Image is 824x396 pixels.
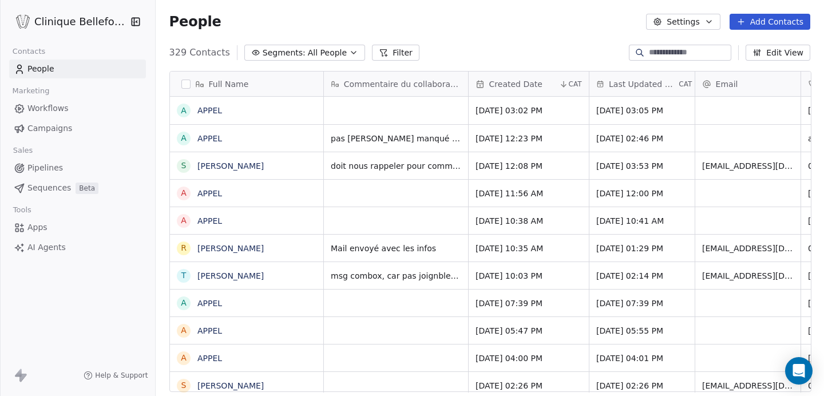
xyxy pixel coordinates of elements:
[27,122,72,134] span: Campaigns
[27,102,69,114] span: Workflows
[716,78,738,90] span: Email
[9,159,146,177] a: Pipelines
[702,160,794,172] span: [EMAIL_ADDRESS][DOMAIN_NAME]
[9,60,146,78] a: People
[14,12,122,31] button: Clinique Bellefontaine
[197,326,222,335] a: APPEL
[181,187,187,199] div: A
[170,72,323,96] div: Full Name
[331,243,461,254] span: Mail envoyé avec les infos
[596,325,688,336] span: [DATE] 05:55 PM
[331,133,461,144] span: pas [PERSON_NAME] manqué sur notre téléphone :-/
[372,45,419,61] button: Filter
[9,99,146,118] a: Workflows
[476,380,582,391] span: [DATE] 02:26 PM
[476,105,582,116] span: [DATE] 03:02 PM
[9,238,146,257] a: AI Agents
[646,14,720,30] button: Settings
[181,215,187,227] div: A
[476,215,582,227] span: [DATE] 10:38 AM
[702,243,794,254] span: [EMAIL_ADDRESS][DOMAIN_NAME]
[331,160,461,172] span: doit nous rappeler pour communiquer le numéro de la carte d'assurance
[596,188,688,199] span: [DATE] 12:00 PM
[476,270,582,282] span: [DATE] 10:03 PM
[169,13,221,30] span: People
[7,82,54,100] span: Marketing
[476,133,582,144] span: [DATE] 12:23 PM
[8,201,36,219] span: Tools
[596,215,688,227] span: [DATE] 10:41 AM
[95,371,148,380] span: Help & Support
[476,188,582,199] span: [DATE] 11:56 AM
[344,78,461,90] span: Commentaire du collaborateur
[476,298,582,309] span: [DATE] 07:39 PM
[476,243,582,254] span: [DATE] 10:35 AM
[169,46,230,60] span: 329 Contacts
[476,353,582,364] span: [DATE] 04:00 PM
[181,242,187,254] div: R
[679,80,692,89] span: CAT
[8,142,38,159] span: Sales
[197,134,222,143] a: APPEL
[596,243,688,254] span: [DATE] 01:29 PM
[476,325,582,336] span: [DATE] 05:47 PM
[181,297,187,309] div: A
[596,270,688,282] span: [DATE] 02:14 PM
[785,357,813,385] div: Open Intercom Messenger
[197,244,264,253] a: [PERSON_NAME]
[596,298,688,309] span: [DATE] 07:39 PM
[197,271,264,280] a: [PERSON_NAME]
[181,270,186,282] div: T
[181,324,187,336] div: A
[27,182,71,194] span: Sequences
[181,132,187,144] div: A
[596,160,688,172] span: [DATE] 03:53 PM
[9,179,146,197] a: SequencesBeta
[489,78,542,90] span: Created Date
[181,352,187,364] div: A
[568,80,581,89] span: CAT
[589,72,695,96] div: Last Updated DateCAT
[181,379,186,391] div: S
[16,15,30,29] img: Logo_Bellefontaine_Black.png
[324,72,468,96] div: Commentaire du collaborateur
[27,241,66,254] span: AI Agents
[331,270,461,282] span: msg combox, car pas joignble. demande photo - mail envoyé infos microneedling
[197,216,222,225] a: APPEL
[27,63,54,75] span: People
[197,189,222,198] a: APPEL
[308,47,347,59] span: All People
[27,221,47,233] span: Apps
[7,43,50,60] span: Contacts
[263,47,306,59] span: Segments:
[596,353,688,364] span: [DATE] 04:01 PM
[702,270,794,282] span: [EMAIL_ADDRESS][DOMAIN_NAME]
[181,105,187,117] div: A
[702,380,794,391] span: [EMAIL_ADDRESS][DOMAIN_NAME]
[197,161,264,171] a: [PERSON_NAME]
[596,380,688,391] span: [DATE] 02:26 PM
[695,72,801,96] div: Email
[209,78,249,90] span: Full Name
[9,218,146,237] a: Apps
[197,299,222,308] a: APPEL
[469,72,589,96] div: Created DateCAT
[746,45,810,61] button: Edit View
[34,14,128,29] span: Clinique Bellefontaine
[27,162,63,174] span: Pipelines
[596,105,688,116] span: [DATE] 03:05 PM
[197,106,222,115] a: APPEL
[76,183,98,194] span: Beta
[9,119,146,138] a: Campaigns
[197,381,264,390] a: [PERSON_NAME]
[609,78,676,90] span: Last Updated Date
[596,133,688,144] span: [DATE] 02:46 PM
[730,14,810,30] button: Add Contacts
[476,160,582,172] span: [DATE] 12:08 PM
[170,97,324,393] div: grid
[84,371,148,380] a: Help & Support
[197,354,222,363] a: APPEL
[181,160,186,172] div: S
